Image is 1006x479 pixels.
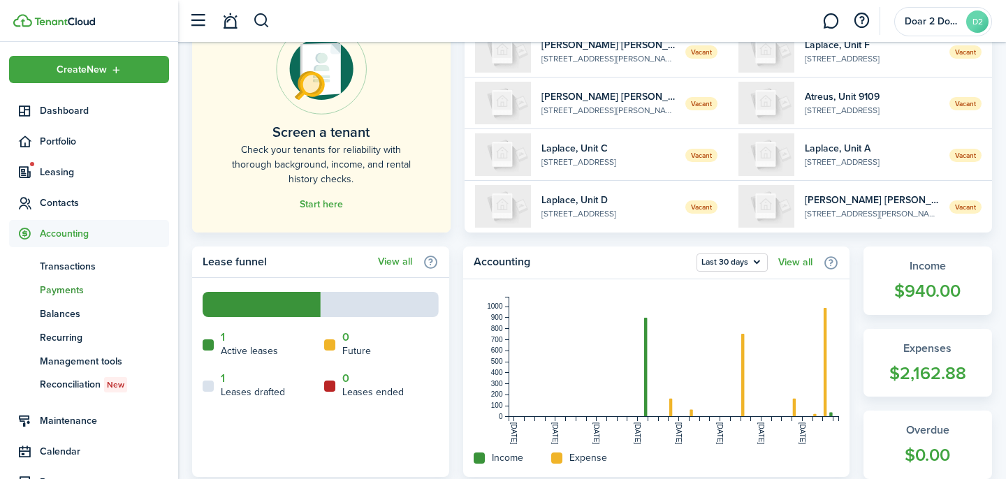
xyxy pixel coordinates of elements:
[877,360,978,387] widget-stats-count: $2,162.88
[40,165,169,179] span: Leasing
[877,278,978,304] widget-stats-count: $940.00
[499,413,503,420] tspan: 0
[966,10,989,33] avatar-text: D2
[877,340,978,357] widget-stats-title: Expenses
[850,9,873,33] button: Open resource center
[40,354,169,369] span: Management tools
[949,200,982,214] span: Vacant
[300,199,343,210] a: Start here
[541,141,676,156] widget-list-item-title: Laplace, Unit C
[863,411,992,479] a: Overdue$0.00
[817,3,844,39] a: Messaging
[491,336,503,344] tspan: 700
[221,372,225,385] a: 1
[9,302,169,325] a: Balances
[184,8,211,34] button: Open sidebar
[569,450,607,465] home-widget-title: Expense
[541,207,676,220] widget-list-item-description: [STREET_ADDRESS]
[475,133,531,176] img: C
[221,344,278,358] home-widget-title: Active leases
[40,134,169,149] span: Portfolio
[805,193,939,207] widget-list-item-title: [PERSON_NAME] [PERSON_NAME], [STREET_ADDRESS]
[757,422,765,445] tspan: [DATE]
[738,82,794,124] img: 9109
[221,331,225,344] a: 1
[877,442,978,469] widget-stats-count: $0.00
[738,185,794,228] img: 3016 Unit A
[697,253,768,272] button: Last 30 days
[492,450,523,465] home-widget-title: Income
[805,89,939,104] widget-list-item-title: Atreus, Unit 9109
[491,380,503,388] tspan: 300
[40,259,169,274] span: Transactions
[738,30,794,73] img: F
[541,89,676,104] widget-list-item-title: [PERSON_NAME] [PERSON_NAME], Unit 3018 B
[685,97,717,110] span: Vacant
[491,314,503,321] tspan: 900
[805,104,939,117] widget-list-item-description: [STREET_ADDRESS]
[541,52,676,65] widget-list-item-description: [STREET_ADDRESS][PERSON_NAME][PERSON_NAME]
[541,38,676,52] widget-list-item-title: [PERSON_NAME] [PERSON_NAME], Unit 3018 A
[685,45,717,59] span: Vacant
[34,17,95,26] img: TenantCloud
[511,422,518,445] tspan: [DATE]
[475,185,531,228] img: D
[40,307,169,321] span: Balances
[40,226,169,241] span: Accounting
[805,156,939,168] widget-list-item-description: [STREET_ADDRESS]
[491,358,503,365] tspan: 500
[949,97,982,110] span: Vacant
[805,207,939,220] widget-list-item-description: [STREET_ADDRESS][PERSON_NAME][PERSON_NAME]
[217,3,243,39] a: Notifications
[863,329,992,397] a: Expenses$2,162.88
[57,65,107,75] span: Create New
[221,385,285,399] home-widget-title: Leases drafted
[378,256,412,267] a: View all
[863,246,992,315] a: Income$940.00
[738,133,794,176] img: A
[40,196,169,210] span: Contacts
[949,45,982,59] span: Vacant
[9,254,169,278] a: Transactions
[9,325,169,349] a: Recurring
[276,24,367,115] img: Online payments
[634,422,641,445] tspan: [DATE]
[877,422,978,439] widget-stats-title: Overdue
[592,422,600,445] tspan: [DATE]
[342,372,349,385] a: 0
[40,413,169,428] span: Maintenance
[491,346,503,354] tspan: 600
[40,330,169,345] span: Recurring
[224,142,419,186] home-placeholder-description: Check your tenants for reliability with thorough background, income, and rental history checks.
[799,422,806,445] tspan: [DATE]
[805,52,939,65] widget-list-item-description: [STREET_ADDRESS]
[474,253,690,272] home-widget-title: Accounting
[9,373,169,397] a: ReconciliationNew
[40,103,169,118] span: Dashboard
[491,325,503,332] tspan: 800
[342,385,404,399] home-widget-title: Leases ended
[9,56,169,83] button: Open menu
[272,121,370,142] home-placeholder-title: Screen a tenant
[905,17,961,27] span: Doar 2 Door Living
[685,149,717,162] span: Vacant
[107,378,124,391] span: New
[9,278,169,302] a: Payments
[541,104,676,117] widget-list-item-description: [STREET_ADDRESS][PERSON_NAME][PERSON_NAME]
[541,193,676,207] widget-list-item-title: Laplace, Unit D
[491,390,503,398] tspan: 200
[13,14,32,27] img: TenantCloud
[697,253,768,272] button: Open menu
[491,369,503,376] tspan: 400
[805,141,939,156] widget-list-item-title: Laplace, Unit A
[342,344,371,358] home-widget-title: Future
[675,422,683,445] tspan: [DATE]
[685,200,717,214] span: Vacant
[491,401,503,409] tspan: 100
[877,258,978,274] widget-stats-title: Income
[9,97,169,124] a: Dashboard
[40,444,169,459] span: Calendar
[541,156,676,168] widget-list-item-description: [STREET_ADDRESS]
[805,38,939,52] widget-list-item-title: Laplace, Unit F
[40,377,169,392] span: Reconciliation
